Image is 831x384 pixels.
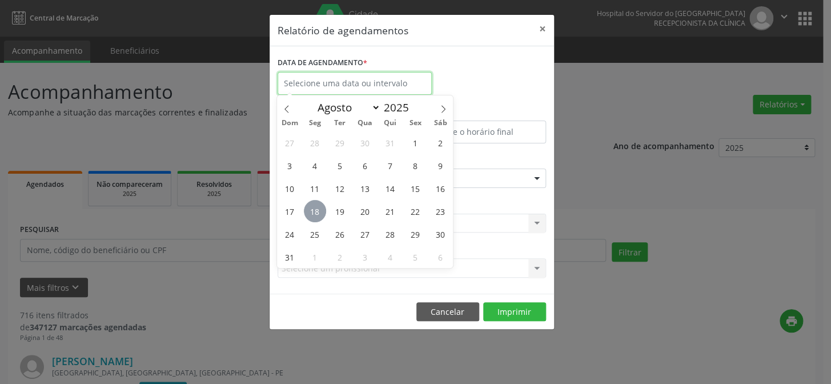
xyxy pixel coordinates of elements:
label: ATÉ [415,103,546,121]
span: Setembro 4, 2025 [379,246,402,268]
span: Qui [378,119,403,127]
span: Agosto 11, 2025 [304,177,326,199]
span: Agosto 22, 2025 [404,200,426,222]
span: Agosto 8, 2025 [404,154,426,177]
span: Agosto 3, 2025 [279,154,301,177]
button: Imprimir [483,302,546,322]
span: Agosto 30, 2025 [429,223,451,245]
span: Julho 30, 2025 [354,131,376,154]
span: Agosto 17, 2025 [279,200,301,222]
span: Sáb [428,119,453,127]
span: Agosto 19, 2025 [329,200,351,222]
span: Agosto 9, 2025 [429,154,451,177]
span: Ter [327,119,352,127]
span: Agosto 4, 2025 [304,154,326,177]
span: Agosto 1, 2025 [404,131,426,154]
span: Qua [352,119,378,127]
span: Julho 28, 2025 [304,131,326,154]
span: Agosto 7, 2025 [379,154,402,177]
span: Julho 29, 2025 [329,131,351,154]
span: Agosto 23, 2025 [429,200,451,222]
span: Agosto 6, 2025 [354,154,376,177]
span: Julho 31, 2025 [379,131,402,154]
span: Agosto 31, 2025 [279,246,301,268]
span: Agosto 5, 2025 [329,154,351,177]
span: Dom [277,119,302,127]
button: Close [531,15,554,43]
span: Setembro 3, 2025 [354,246,376,268]
span: Agosto 14, 2025 [379,177,402,199]
select: Month [312,99,380,115]
input: Selecione uma data ou intervalo [278,72,432,95]
h5: Relatório de agendamentos [278,23,408,38]
span: Agosto 25, 2025 [304,223,326,245]
label: DATA DE AGENDAMENTO [278,54,367,72]
span: Agosto 20, 2025 [354,200,376,222]
span: Julho 27, 2025 [279,131,301,154]
span: Setembro 6, 2025 [429,246,451,268]
span: Seg [302,119,327,127]
span: Agosto 18, 2025 [304,200,326,222]
span: Agosto 27, 2025 [354,223,376,245]
span: Agosto 10, 2025 [279,177,301,199]
input: Selecione o horário final [415,121,546,143]
input: Year [380,100,418,115]
span: Agosto 15, 2025 [404,177,426,199]
button: Cancelar [416,302,479,322]
span: Agosto 28, 2025 [379,223,402,245]
span: Agosto 12, 2025 [329,177,351,199]
span: Agosto 26, 2025 [329,223,351,245]
span: Sex [403,119,428,127]
span: Agosto 2, 2025 [429,131,451,154]
span: Agosto 24, 2025 [279,223,301,245]
span: Agosto 21, 2025 [379,200,402,222]
span: Agosto 29, 2025 [404,223,426,245]
span: Agosto 13, 2025 [354,177,376,199]
span: Setembro 5, 2025 [404,246,426,268]
span: Setembro 1, 2025 [304,246,326,268]
span: Setembro 2, 2025 [329,246,351,268]
span: Agosto 16, 2025 [429,177,451,199]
